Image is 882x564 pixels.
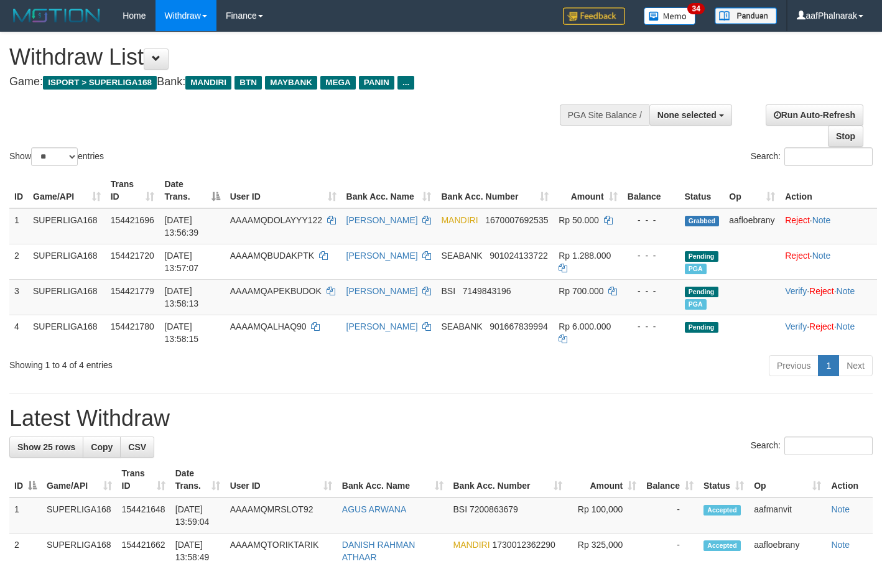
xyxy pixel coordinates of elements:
[687,3,704,14] span: 34
[559,286,603,296] span: Rp 700.000
[342,504,406,514] a: AGUS ARWANA
[831,540,850,550] a: Note
[657,110,717,120] span: None selected
[685,287,718,297] span: Pending
[769,355,819,376] a: Previous
[342,540,415,562] a: DANISH RAHMAN ATHAAR
[225,173,341,208] th: User ID: activate to sort column ascending
[9,406,873,431] h1: Latest Withdraw
[826,462,873,497] th: Action
[265,76,317,90] span: MAYBANK
[106,173,160,208] th: Trans ID: activate to sort column ascending
[685,251,718,262] span: Pending
[751,437,873,455] label: Search:
[837,286,855,296] a: Note
[320,76,356,90] span: MEGA
[628,320,675,333] div: - - -
[453,540,490,550] span: MANDIRI
[641,462,699,497] th: Balance: activate to sort column ascending
[117,462,170,497] th: Trans ID: activate to sort column ascending
[567,497,641,534] td: Rp 100,000
[724,208,780,244] td: aafloebrany
[780,315,877,350] td: · ·
[809,321,834,331] a: Reject
[225,462,337,497] th: User ID: activate to sort column ascending
[111,215,154,225] span: 154421696
[703,540,741,551] span: Accepted
[9,208,28,244] td: 1
[397,76,414,90] span: ...
[9,76,575,88] h4: Game: Bank:
[485,215,548,225] span: Copy 1670007692535 to clipboard
[234,76,262,90] span: BTN
[9,315,28,350] td: 4
[812,251,831,261] a: Note
[559,321,611,331] span: Rp 6.000.000
[9,462,42,497] th: ID: activate to sort column descending
[230,286,322,296] span: AAAAMQAPEKBUDOK
[623,173,680,208] th: Balance
[685,264,707,274] span: Marked by aafsengchandara
[628,214,675,226] div: - - -
[128,442,146,452] span: CSV
[230,215,322,225] span: AAAAMQDOLAYYY122
[185,76,231,90] span: MANDIRI
[749,462,826,497] th: Op: activate to sort column ascending
[703,505,741,515] span: Accepted
[164,286,198,308] span: [DATE] 13:58:13
[164,251,198,273] span: [DATE] 13:57:07
[831,504,850,514] a: Note
[346,286,418,296] a: [PERSON_NAME]
[346,321,418,331] a: [PERSON_NAME]
[490,321,547,331] span: Copy 901667839994 to clipboard
[42,497,117,534] td: SUPERLIGA168
[17,442,75,452] span: Show 25 rows
[785,321,807,331] a: Verify
[649,104,732,126] button: None selected
[784,147,873,166] input: Search:
[699,462,749,497] th: Status: activate to sort column ascending
[441,251,482,261] span: SEABANK
[359,76,394,90] span: PANIN
[685,322,718,333] span: Pending
[346,251,418,261] a: [PERSON_NAME]
[490,251,547,261] span: Copy 901024133722 to clipboard
[9,244,28,279] td: 2
[780,173,877,208] th: Action
[91,442,113,452] span: Copy
[784,437,873,455] input: Search:
[28,244,106,279] td: SUPERLIGA168
[493,540,555,550] span: Copy 1730012362290 to clipboard
[751,147,873,166] label: Search:
[43,76,157,90] span: ISPORT > SUPERLIGA168
[560,104,649,126] div: PGA Site Balance /
[117,497,170,534] td: 154421648
[346,215,418,225] a: [PERSON_NAME]
[9,497,42,534] td: 1
[31,147,78,166] select: Showentries
[563,7,625,25] img: Feedback.jpg
[766,104,863,126] a: Run Auto-Refresh
[644,7,696,25] img: Button%20Memo.svg
[448,462,568,497] th: Bank Acc. Number: activate to sort column ascending
[559,215,599,225] span: Rp 50.000
[780,244,877,279] td: ·
[9,279,28,315] td: 3
[28,279,106,315] td: SUPERLIGA168
[111,286,154,296] span: 154421779
[559,251,611,261] span: Rp 1.288.000
[42,462,117,497] th: Game/API: activate to sort column ascending
[28,173,106,208] th: Game/API: activate to sort column ascending
[470,504,518,514] span: Copy 7200863679 to clipboard
[749,497,826,534] td: aafmanvit
[441,215,478,225] span: MANDIRI
[111,321,154,331] span: 154421780
[441,286,455,296] span: BSI
[818,355,839,376] a: 1
[164,321,198,344] span: [DATE] 13:58:15
[812,215,831,225] a: Note
[809,286,834,296] a: Reject
[436,173,554,208] th: Bank Acc. Number: activate to sort column ascending
[28,315,106,350] td: SUPERLIGA168
[715,7,777,24] img: panduan.png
